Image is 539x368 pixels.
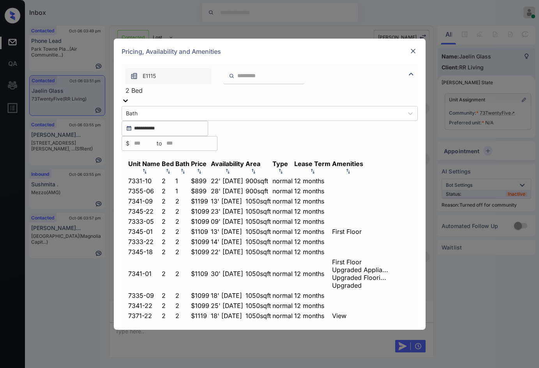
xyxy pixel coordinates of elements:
td: normal [272,301,293,310]
span: First Floor [332,228,362,235]
td: normal [272,311,293,320]
td: 2 [161,197,174,205]
img: sorting [224,168,232,174]
img: sorting [195,168,203,174]
div: Lease Term [294,160,330,168]
td: 2 [175,227,190,236]
td: 13' [DATE] [210,197,244,205]
td: 12 months [294,207,331,216]
td: 2 [175,217,190,226]
td: 7341-05 [128,322,161,330]
td: 7345-22 [128,207,161,216]
td: 12 months [294,197,331,205]
td: 2 [175,291,190,300]
td: 2 [175,248,190,256]
td: 23' [DATE] [210,207,244,216]
td: 7341-22 [128,301,161,310]
td: 21' [DATE] [210,322,244,330]
td: 12 months [294,322,331,330]
td: 2 [161,322,174,330]
td: normal [272,248,293,256]
td: normal [272,187,293,195]
td: 2 [175,207,190,216]
td: 1050 sqft [245,322,271,330]
span: View [332,312,346,320]
span: $ [126,139,129,148]
span: Upgraded Floori... [332,274,386,281]
span: to [157,139,162,148]
td: $1119 [191,311,210,320]
td: 1050 sqft [245,248,271,256]
div: Bath [175,160,189,168]
td: 1050 sqft [245,301,271,310]
td: $1099 [191,217,210,226]
td: 2 [161,237,174,246]
td: normal [272,217,293,226]
td: 7333-22 [128,237,161,246]
td: 900 sqft [245,177,271,185]
td: 7341-01 [128,258,161,290]
td: 2 [161,227,174,236]
td: 12 months [294,301,331,310]
td: 12 months [294,311,331,320]
img: sorting [179,168,187,174]
td: 13' [DATE] [210,227,244,236]
td: normal [272,177,293,185]
img: sorting [344,168,352,174]
td: 1050 sqft [245,237,271,246]
td: 12 months [294,248,331,256]
img: icon-zuma [406,69,416,79]
img: icon-zuma [229,73,235,80]
td: 1050 sqft [245,197,271,205]
td: 12 months [294,187,331,195]
td: 14' [DATE] [210,237,244,246]
td: 30' [DATE] [210,258,244,290]
td: 12 months [294,258,331,290]
img: close [409,47,417,55]
td: 1050 sqft [245,258,271,290]
td: 12 months [294,227,331,236]
td: 2 [161,301,174,310]
td: $1109 [191,227,210,236]
td: 2 [161,248,174,256]
span: Upgraded Applia... [332,266,388,274]
td: 2 [161,187,174,195]
td: $1099 [191,237,210,246]
span: E1115 [143,72,156,80]
td: 1050 sqft [245,227,271,236]
td: $1199 [191,197,210,205]
td: 1 [175,177,190,185]
td: $1099 [191,207,210,216]
td: 12 months [294,237,331,246]
td: 22' [DATE] [210,177,244,185]
img: sorting [141,168,148,174]
td: normal [272,322,293,330]
td: $1109 [191,258,210,290]
div: Price [191,160,207,168]
td: 2 [161,291,174,300]
td: 12 months [294,217,331,226]
span: Upgraded [332,281,362,289]
td: 7345-01 [128,227,161,236]
td: 2 [161,258,174,290]
td: 22' [DATE] [210,248,244,256]
img: sorting [309,168,316,174]
td: normal [272,291,293,300]
td: 2 [161,311,174,320]
div: Unit Name [128,160,160,168]
div: Amenities [332,160,363,168]
td: 7371-22 [128,311,161,320]
td: 28' [DATE] [210,187,244,195]
td: normal [272,237,293,246]
td: 2 [175,311,190,320]
td: $1099 [191,322,210,330]
td: $1099 [191,291,210,300]
td: normal [272,197,293,205]
div: Area [246,160,260,168]
div: Bed [162,160,174,168]
span: First Floor [332,258,362,266]
td: 1050 sqft [245,217,271,226]
td: 900 sqft [245,187,271,195]
img: sorting [277,168,285,174]
img: sorting [249,168,257,174]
